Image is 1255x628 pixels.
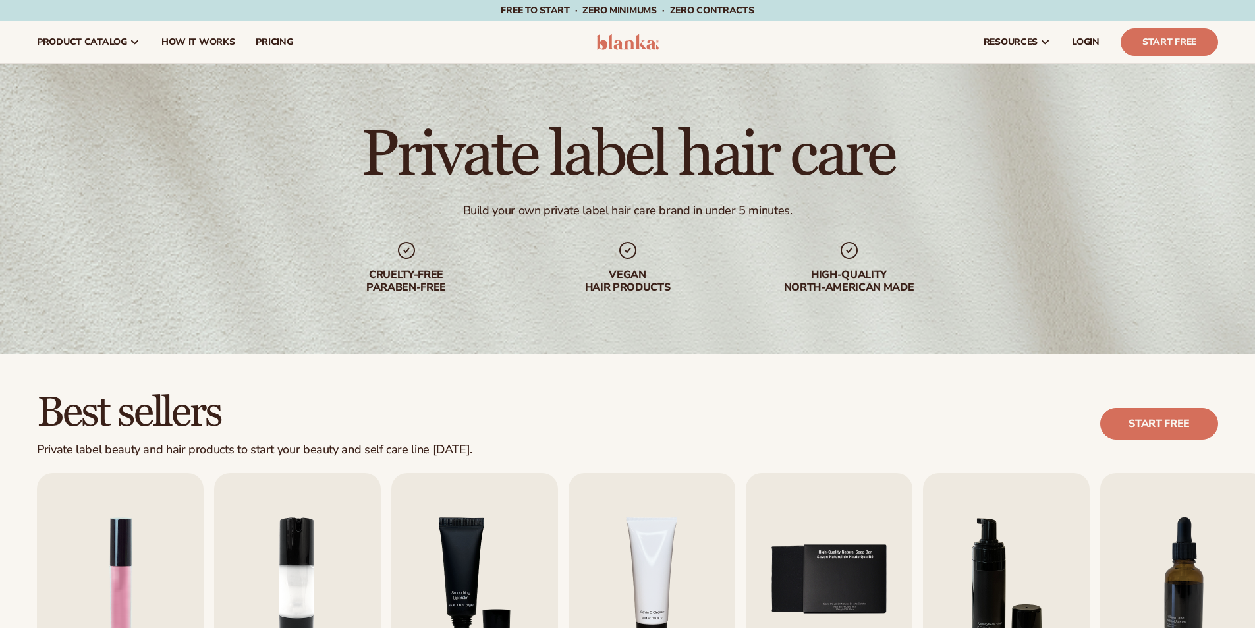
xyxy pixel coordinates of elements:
[501,4,754,16] span: Free to start · ZERO minimums · ZERO contracts
[1061,21,1110,63] a: LOGIN
[161,37,235,47] span: How It Works
[984,37,1038,47] span: resources
[544,269,712,294] div: Vegan hair products
[37,391,472,435] h2: Best sellers
[26,21,151,63] a: product catalog
[151,21,246,63] a: How It Works
[245,21,303,63] a: pricing
[37,37,127,47] span: product catalog
[596,34,659,50] img: logo
[973,21,1061,63] a: resources
[1100,408,1218,440] a: Start free
[765,269,934,294] div: High-quality North-american made
[361,124,895,187] h1: Private label hair care
[463,203,793,218] div: Build your own private label hair care brand in under 5 minutes.
[1072,37,1100,47] span: LOGIN
[256,37,293,47] span: pricing
[37,443,472,457] div: Private label beauty and hair products to start your beauty and self care line [DATE].
[1121,28,1218,56] a: Start Free
[322,269,491,294] div: cruelty-free paraben-free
